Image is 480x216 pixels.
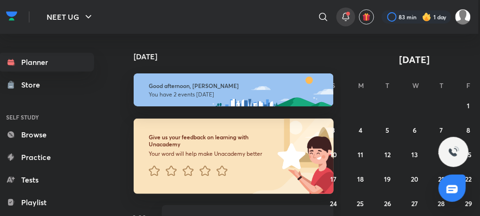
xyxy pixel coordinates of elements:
img: VAISHNAVI DWIVEDI [455,9,471,25]
abbr: August 8, 2025 [467,126,471,135]
img: ttu [448,146,459,158]
abbr: August 21, 2025 [439,175,445,184]
abbr: Monday [358,81,364,90]
abbr: August 26, 2025 [384,199,391,208]
abbr: August 24, 2025 [330,199,337,208]
p: You have 2 events [DATE] [149,91,319,98]
button: August 26, 2025 [380,196,395,211]
abbr: August 28, 2025 [438,199,445,208]
button: August 7, 2025 [434,122,449,137]
button: August 4, 2025 [353,122,368,137]
abbr: August 15, 2025 [465,150,472,159]
abbr: August 1, 2025 [467,101,470,110]
div: Store [21,79,46,90]
button: August 25, 2025 [353,196,368,211]
abbr: August 4, 2025 [359,126,362,135]
button: avatar [359,9,374,24]
abbr: August 10, 2025 [330,150,337,159]
h4: [DATE] [134,53,343,60]
abbr: August 20, 2025 [411,175,418,184]
button: August 14, 2025 [434,147,449,162]
h6: Good afternoon, [PERSON_NAME] [149,82,319,89]
abbr: Tuesday [386,81,390,90]
abbr: August 25, 2025 [357,199,364,208]
button: August 28, 2025 [434,196,449,211]
button: August 3, 2025 [326,122,341,137]
button: August 24, 2025 [326,196,341,211]
button: August 13, 2025 [407,147,422,162]
button: August 12, 2025 [380,147,395,162]
a: Company Logo [6,9,17,25]
abbr: Thursday [440,81,443,90]
abbr: August 3, 2025 [332,126,336,135]
button: August 21, 2025 [434,171,449,186]
h6: Give us your feedback on learning with Unacademy [149,134,278,148]
button: August 5, 2025 [380,122,395,137]
abbr: August 14, 2025 [438,150,445,159]
abbr: August 19, 2025 [384,175,391,184]
button: August 1, 2025 [461,98,476,113]
button: August 19, 2025 [380,171,395,186]
img: Company Logo [6,9,17,23]
abbr: August 29, 2025 [465,199,472,208]
abbr: Friday [467,81,471,90]
img: feedback_image [246,119,334,194]
abbr: August 13, 2025 [411,150,418,159]
p: Your word will help make Unacademy better [149,150,278,158]
button: August 29, 2025 [461,196,476,211]
button: August 11, 2025 [353,147,368,162]
img: streak [422,12,432,22]
button: August 18, 2025 [353,171,368,186]
abbr: August 22, 2025 [465,175,472,184]
abbr: Wednesday [412,81,419,90]
button: August 20, 2025 [407,171,422,186]
button: August 6, 2025 [407,122,422,137]
button: August 22, 2025 [461,171,476,186]
abbr: August 12, 2025 [384,150,391,159]
button: August 8, 2025 [461,122,476,137]
button: August 27, 2025 [407,196,422,211]
button: August 15, 2025 [461,147,476,162]
button: NEET UG [41,8,100,26]
img: avatar [362,13,371,21]
abbr: August 27, 2025 [411,199,418,208]
abbr: August 17, 2025 [330,175,336,184]
img: afternoon [134,73,334,106]
abbr: August 7, 2025 [440,126,443,135]
span: [DATE] [400,53,430,66]
button: August 17, 2025 [326,171,341,186]
abbr: August 11, 2025 [358,150,363,159]
abbr: August 5, 2025 [386,126,390,135]
abbr: August 6, 2025 [413,126,416,135]
button: August 10, 2025 [326,147,341,162]
abbr: August 18, 2025 [357,175,364,184]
